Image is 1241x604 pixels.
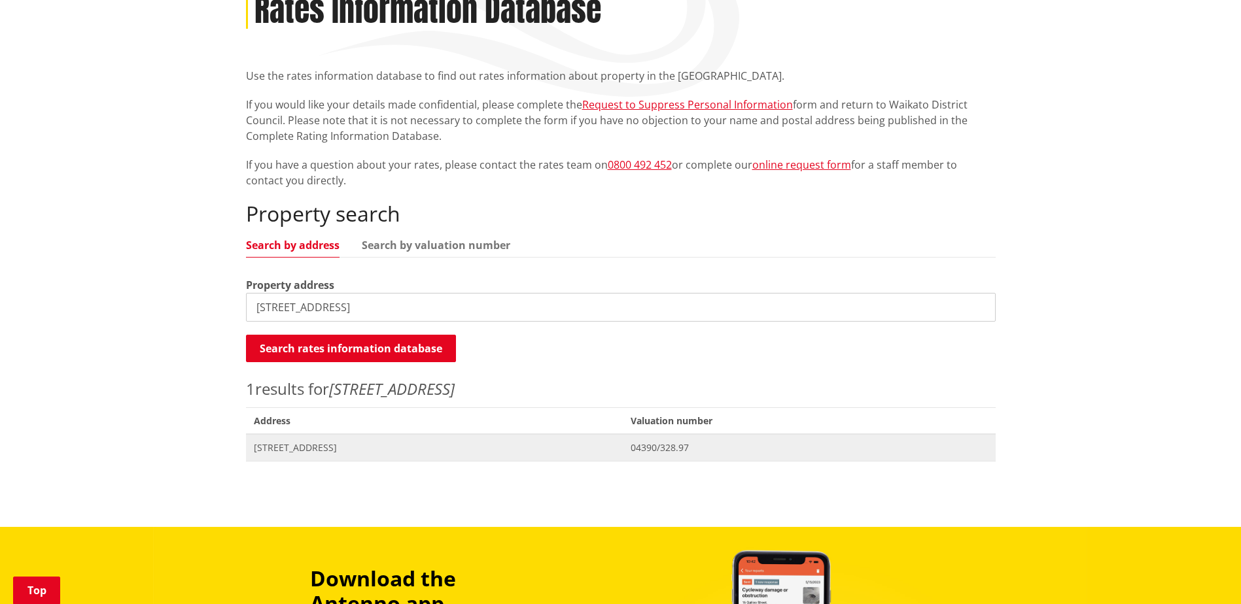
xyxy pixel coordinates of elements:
[1181,549,1228,596] iframe: Messenger Launcher
[246,277,334,293] label: Property address
[362,240,510,250] a: Search by valuation number
[608,158,672,172] a: 0800 492 452
[254,441,616,454] span: [STREET_ADDRESS]
[246,335,456,362] button: Search rates information database
[582,97,793,112] a: Request to Suppress Personal Information
[246,378,255,399] span: 1
[246,68,996,84] p: Use the rates information database to find out rates information about property in the [GEOGRAPHI...
[13,577,60,604] a: Top
[246,97,996,144] p: If you would like your details made confidential, please complete the form and return to Waikato ...
[246,201,996,226] h2: Property search
[631,441,987,454] span: 04390/328.97
[246,434,996,461] a: [STREET_ADDRESS] 04390/328.97
[623,407,995,434] span: Valuation number
[752,158,851,172] a: online request form
[246,293,996,322] input: e.g. Duke Street NGARUAWAHIA
[329,378,455,399] em: [STREET_ADDRESS]
[246,407,623,434] span: Address
[246,377,996,401] p: results for
[246,240,340,250] a: Search by address
[246,157,996,188] p: If you have a question about your rates, please contact the rates team on or complete our for a s...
